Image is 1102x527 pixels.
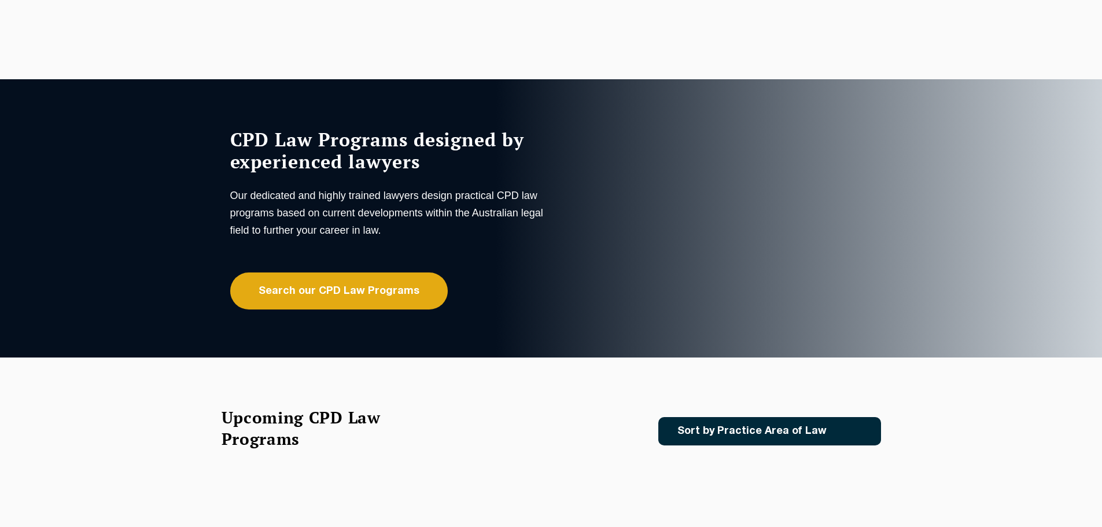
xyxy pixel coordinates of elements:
img: Icon [845,426,858,436]
a: Search our CPD Law Programs [230,272,448,309]
h1: CPD Law Programs designed by experienced lawyers [230,128,548,172]
a: Sort by Practice Area of Law [658,417,881,445]
h2: Upcoming CPD Law Programs [222,407,410,449]
p: Our dedicated and highly trained lawyers design practical CPD law programs based on current devel... [230,187,548,239]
